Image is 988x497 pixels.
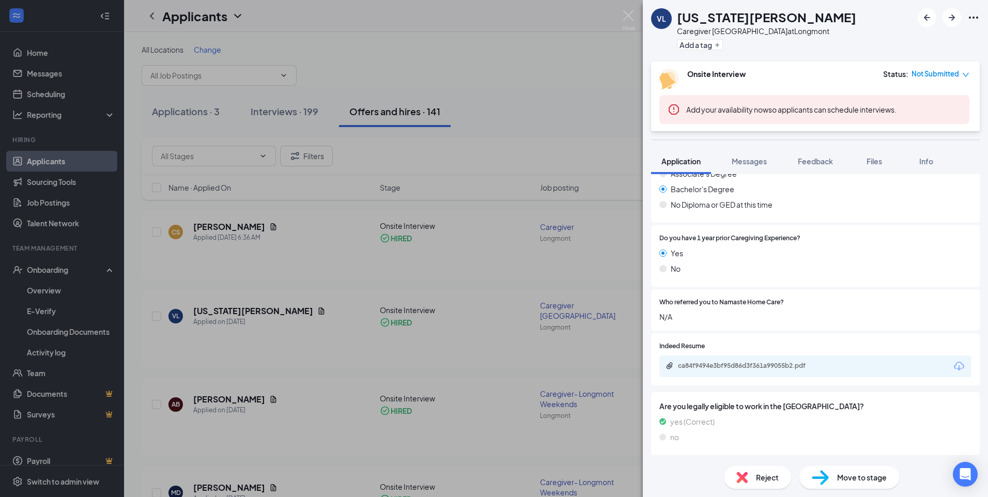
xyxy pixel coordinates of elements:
button: Add your availability now [686,104,768,115]
div: ca84f9494e3bf95d86d3f361a99055b2.pdf [678,362,823,370]
span: No Diploma or GED at this time [671,199,773,210]
span: Reject [756,472,779,483]
span: Application [661,157,701,166]
a: Paperclipca84f9494e3bf95d86d3f361a99055b2.pdf [666,362,833,371]
svg: Plus [714,42,720,48]
div: Caregiver [GEOGRAPHIC_DATA] at Longmont [677,26,856,36]
div: Status : [883,69,908,79]
span: Yes [671,247,683,259]
span: Bachelor's Degree [671,183,734,195]
svg: Ellipses [967,11,980,24]
svg: ArrowRight [946,11,958,24]
span: Are you legally eligible to work in the [GEOGRAPHIC_DATA]? [659,400,971,412]
svg: ArrowLeftNew [921,11,933,24]
button: ArrowLeftNew [918,8,936,27]
span: Info [919,157,933,166]
span: Not Submitted [912,69,959,79]
span: Feedback [798,157,833,166]
span: Move to stage [837,472,887,483]
span: yes (Correct) [670,416,715,427]
span: no [670,431,679,443]
span: so applicants can schedule interviews. [686,105,897,114]
span: Indeed Resume [659,341,705,351]
div: Open Intercom Messenger [953,462,978,487]
span: N/A [659,311,971,322]
svg: Error [668,103,680,116]
div: VL [657,13,666,24]
span: Files [867,157,882,166]
h1: [US_STATE][PERSON_NAME] [677,8,856,26]
button: PlusAdd a tag [677,39,723,50]
svg: Download [953,360,965,372]
span: Do you have 1 year prior Caregiving Experience? [659,234,800,243]
svg: Paperclip [666,362,674,370]
span: No [671,263,681,274]
button: ArrowRight [943,8,961,27]
span: Who referred you to Namaste Home Care? [659,298,784,307]
span: Messages [732,157,767,166]
span: down [962,71,969,79]
b: Onsite Interview [687,69,746,79]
